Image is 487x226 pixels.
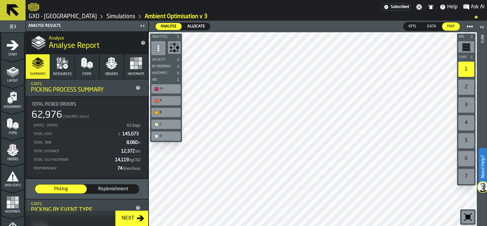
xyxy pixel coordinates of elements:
[153,97,179,104] div: A
[150,130,182,142] div: button-toolbar-undefined
[182,23,210,30] label: button-switch-multi-Allocate
[1,53,24,56] span: Start
[445,24,457,29] span: Map
[160,99,179,103] div: A
[437,3,460,11] label: button-toggle-Help
[32,102,142,107] div: Title
[32,109,62,121] div: 62,976
[38,186,84,192] span: Picking
[35,185,87,193] div: thumb
[153,121,179,128] div: C
[1,190,24,215] li: menu Heatmaps
[150,118,182,130] div: button-toolbar-undefined
[129,158,141,162] span: kgCO2
[32,138,142,147] div: StatList-item-Total Time
[406,24,419,29] span: KPIs
[1,138,24,163] li: menu Orders
[150,83,182,95] div: button-toolbar-undefined
[457,78,476,96] div: button-toolbar-undefined
[458,169,474,184] div: 7
[122,132,140,136] span: 145,073
[1,79,24,83] span: Layout
[457,54,476,60] button: button-
[477,21,487,226] header: Info
[182,23,210,30] div: thumb
[150,95,182,107] div: button-toolbar-undefined
[457,132,476,150] div: button-toolbar-undefined
[1,85,24,111] li: menu Assignment
[403,22,421,31] div: thumb
[457,114,476,132] div: button-toolbar-undefined
[27,24,138,28] div: Analyse Results
[169,42,179,53] svg: Show Congestion
[32,102,76,107] span: Total Picked Orders
[1,33,24,58] li: menu Start
[150,212,186,225] a: logo-header
[153,133,179,139] div: D
[447,3,458,11] span: Help
[26,21,148,31] header: Analyse Results
[1,59,24,85] li: menu Layout
[160,134,179,138] div: D
[1,132,24,135] span: Items
[153,109,179,116] div: B
[457,150,476,168] div: button-toolbar-undefined
[382,4,411,11] a: link-to-/wh/i/ae0cd702-8cb1-4091-b3be-0aee77957c79/settings/billing
[115,211,148,226] button: button-Next
[151,78,175,82] span: ABC
[151,65,175,68] span: Re-Ordering
[150,34,182,40] button: button-
[457,96,476,114] div: button-toolbar-undefined
[26,97,148,178] div: stat-Total Picked Orders
[460,209,476,225] div: button-toolbar-undefined
[160,110,179,115] div: B
[442,22,460,31] div: thumb
[105,72,118,76] span: Orders
[33,149,119,154] div: Total Distance
[1,158,24,161] span: Orders
[151,58,175,62] span: Velocity
[28,1,39,13] a: logo-header
[160,122,179,126] div: C
[461,3,487,11] label: button-toggle-Ask AI
[127,124,141,128] span: 63 Days
[425,24,439,29] span: Data
[457,34,476,40] button: button-
[150,107,182,118] div: button-toolbar-undefined
[32,130,142,138] div: StatList-item-Total Cost
[32,155,142,164] div: StatList-item-Total CO2 Footprint
[138,22,147,30] label: button-toggle-Close me
[458,62,474,77] div: 1
[123,167,141,171] span: lines/hour
[403,22,422,31] label: button-switch-multi-KPIs
[90,186,136,192] span: Replenishment
[53,72,72,76] span: Resources
[49,34,135,41] h2: Sub Title
[150,63,182,70] button: button-
[135,150,141,154] span: km
[479,149,486,185] label: Need Help?
[119,215,137,222] div: Next
[32,121,142,130] div: StatList-item-02/06/2025 - 13/08/2025
[422,22,441,31] div: thumb
[471,3,484,11] span: Ask AI
[127,140,141,145] span: 8,060
[160,87,179,91] div: A+
[457,60,476,78] div: button-toolbar-undefined
[106,13,135,20] a: link-to-/wh/i/ae0cd702-8cb1-4091-b3be-0aee77957c79
[145,13,207,20] a: link-to-/wh/i/ae0cd702-8cb1-4091-b3be-0aee77957c79/simulations/30e8f166-87fc-473a-ba99-60d1ff3cc15b
[1,184,24,187] span: Data Stats
[151,72,175,75] span: Heatmaps
[413,4,425,10] label: button-toggle-Settings
[31,82,133,87] div: Stats
[422,22,442,31] label: button-switch-multi-Data
[457,168,476,185] div: button-toolbar-undefined
[128,72,144,76] span: Heatmaps
[33,124,124,128] div: [DATE] - [DATE]
[32,164,142,173] div: StatList-item-Performance
[30,72,46,76] span: Summary
[33,132,115,136] div: Total Cost
[1,105,24,109] span: Assignment
[458,56,469,59] span: Level
[153,86,179,92] div: A+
